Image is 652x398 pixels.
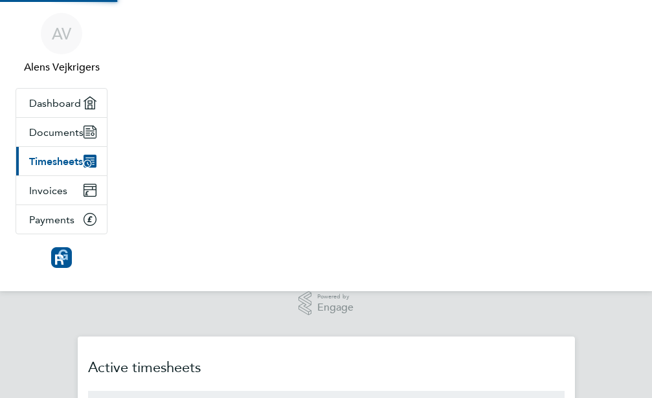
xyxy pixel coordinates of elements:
[317,291,354,302] span: Powered by
[16,118,107,146] a: Documents
[51,247,72,268] img: resourcinggroup-logo-retina.png
[16,205,107,234] a: Payments
[29,214,74,226] span: Payments
[298,291,354,316] a: Powered byEngage
[29,184,67,197] span: Invoices
[52,25,71,42] span: AV
[16,176,107,205] a: Invoices
[29,97,81,109] span: Dashboard
[317,302,354,313] span: Engage
[16,89,107,117] a: Dashboard
[16,247,107,268] a: Go to home page
[29,126,84,138] span: Documents
[16,147,107,175] a: Timesheets
[16,60,107,75] span: Alens Vejkrigers
[88,357,565,391] h2: Active timesheets
[29,155,83,168] span: Timesheets
[16,13,107,75] a: AVAlens Vejkrigers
